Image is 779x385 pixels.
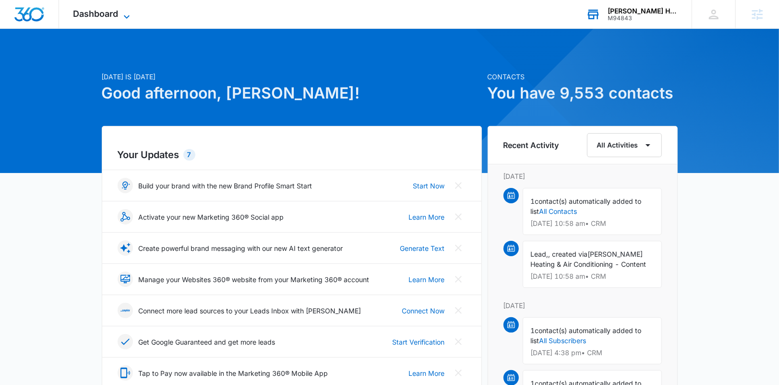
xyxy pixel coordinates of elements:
[139,243,343,253] p: Create powerful brand messaging with our new AI text generator
[539,336,587,345] a: All Subscribers
[393,337,445,347] a: Start Verification
[451,334,466,349] button: Close
[503,139,559,151] h6: Recent Activity
[503,171,662,181] p: [DATE]
[413,181,445,191] a: Start Now
[488,82,678,105] h1: You have 9,553 contacts
[139,337,276,347] p: Get Google Guaranteed and get more leads
[183,149,195,161] div: 7
[139,274,370,285] p: Manage your Websites 360® website from your Marketing 360® account
[118,148,466,162] h2: Your Updates
[451,178,466,193] button: Close
[531,250,549,258] span: Lead,
[451,365,466,381] button: Close
[139,306,361,316] p: Connect more lead sources to your Leads Inbox with [PERSON_NAME]
[503,300,662,310] p: [DATE]
[531,197,535,205] span: 1
[531,220,654,227] p: [DATE] 10:58 am • CRM
[451,240,466,256] button: Close
[531,326,642,345] span: contact(s) automatically added to list
[409,368,445,378] a: Learn More
[409,274,445,285] a: Learn More
[102,72,482,82] p: [DATE] is [DATE]
[531,326,535,335] span: 1
[73,9,119,19] span: Dashboard
[409,212,445,222] a: Learn More
[587,133,662,157] button: All Activities
[531,197,642,215] span: contact(s) automatically added to list
[531,273,654,280] p: [DATE] 10:58 am • CRM
[531,250,647,268] span: [PERSON_NAME] Heating & Air Conditioning - Content
[608,15,678,22] div: account id
[451,272,466,287] button: Close
[139,368,328,378] p: Tap to Pay now available in the Marketing 360® Mobile App
[139,212,284,222] p: Activate your new Marketing 360® Social app
[102,82,482,105] h1: Good afternoon, [PERSON_NAME]!
[451,303,466,318] button: Close
[549,250,588,258] span: , created via
[139,181,312,191] p: Build your brand with the new Brand Profile Smart Start
[539,207,577,215] a: All Contacts
[531,349,654,356] p: [DATE] 4:38 pm • CRM
[400,243,445,253] a: Generate Text
[488,72,678,82] p: Contacts
[402,306,445,316] a: Connect Now
[608,7,678,15] div: account name
[451,209,466,224] button: Close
